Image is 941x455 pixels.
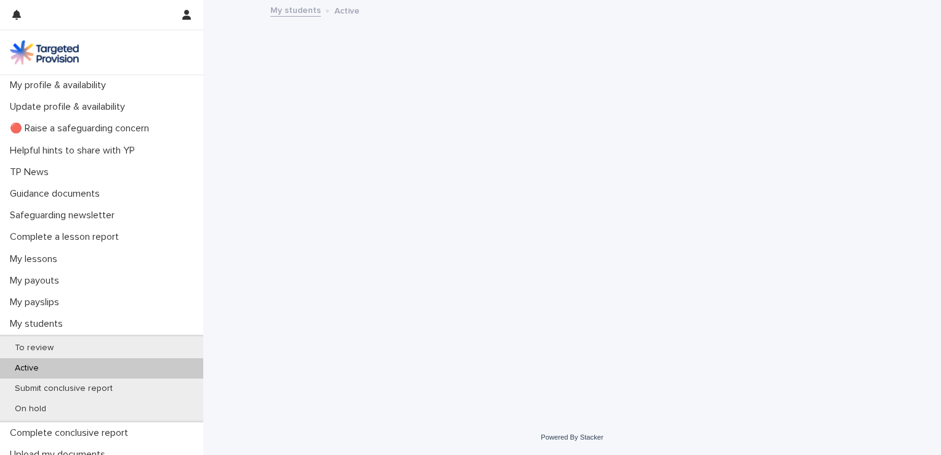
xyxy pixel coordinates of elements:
[5,427,138,439] p: Complete conclusive report
[5,404,56,414] p: On hold
[270,2,321,17] a: My students
[5,210,124,221] p: Safeguarding newsletter
[5,297,69,308] p: My payslips
[5,80,116,91] p: My profile & availability
[5,123,159,134] p: 🔴 Raise a safeguarding concern
[5,363,49,374] p: Active
[10,40,79,65] img: M5nRWzHhSzIhMunXDL62
[5,275,69,287] p: My payouts
[5,145,145,157] p: Helpful hints to share with YP
[5,188,110,200] p: Guidance documents
[5,318,73,330] p: My students
[5,343,63,353] p: To review
[334,3,360,17] p: Active
[5,253,67,265] p: My lessons
[5,231,129,243] p: Complete a lesson report
[5,166,59,178] p: TP News
[5,383,123,394] p: Submit conclusive report
[5,101,135,113] p: Update profile & availability
[541,433,603,441] a: Powered By Stacker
